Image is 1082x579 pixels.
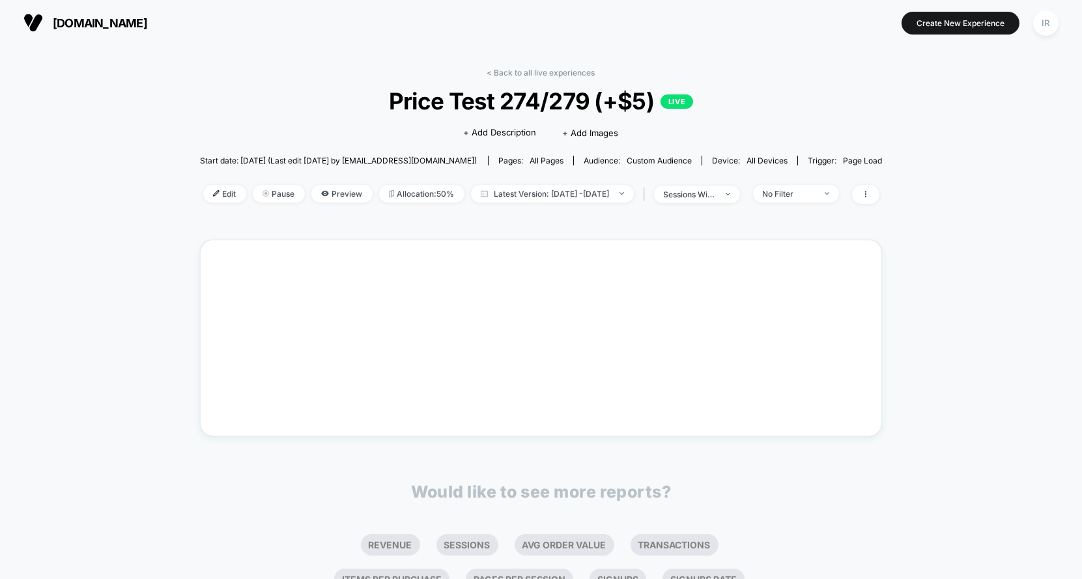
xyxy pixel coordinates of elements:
span: + Add Description [464,126,537,139]
img: end [619,192,624,195]
div: No Filter [763,189,815,199]
span: Custom Audience [627,156,692,165]
span: Latest Version: [DATE] - [DATE] [471,185,634,203]
a: < Back to all live experiences [487,68,595,78]
div: sessions with impression [664,190,716,199]
span: Start date: [DATE] (Last edit [DATE] by [EMAIL_ADDRESS][DOMAIN_NAME]) [200,156,477,165]
div: IR [1033,10,1059,36]
span: Preview [311,185,373,203]
span: all devices [747,156,788,165]
span: | [640,185,654,204]
img: end [263,190,269,197]
p: Would like to see more reports? [411,482,672,501]
span: Page Load [843,156,882,165]
button: [DOMAIN_NAME] [20,12,151,33]
span: Pause [253,185,305,203]
img: end [825,192,829,195]
li: Transactions [631,534,719,556]
li: Revenue [361,534,420,556]
span: [DOMAIN_NAME] [53,16,147,30]
li: Sessions [436,534,498,556]
img: Visually logo [23,13,43,33]
span: Edit [203,185,246,203]
img: end [726,193,730,195]
button: IR [1029,10,1062,36]
button: Create New Experience [902,12,1019,35]
img: calendar [481,190,488,197]
div: Trigger: [808,156,882,165]
p: LIVE [661,94,693,109]
div: Audience: [584,156,692,165]
span: + Add Images [563,128,619,138]
img: edit [213,190,220,197]
span: Price Test 274/279 (+$5) [234,87,848,115]
span: Allocation: 50% [379,185,464,203]
li: Avg Order Value [515,534,614,556]
div: Pages: [498,156,563,165]
span: Device: [702,156,797,165]
img: rebalance [389,190,394,197]
span: all pages [530,156,563,165]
